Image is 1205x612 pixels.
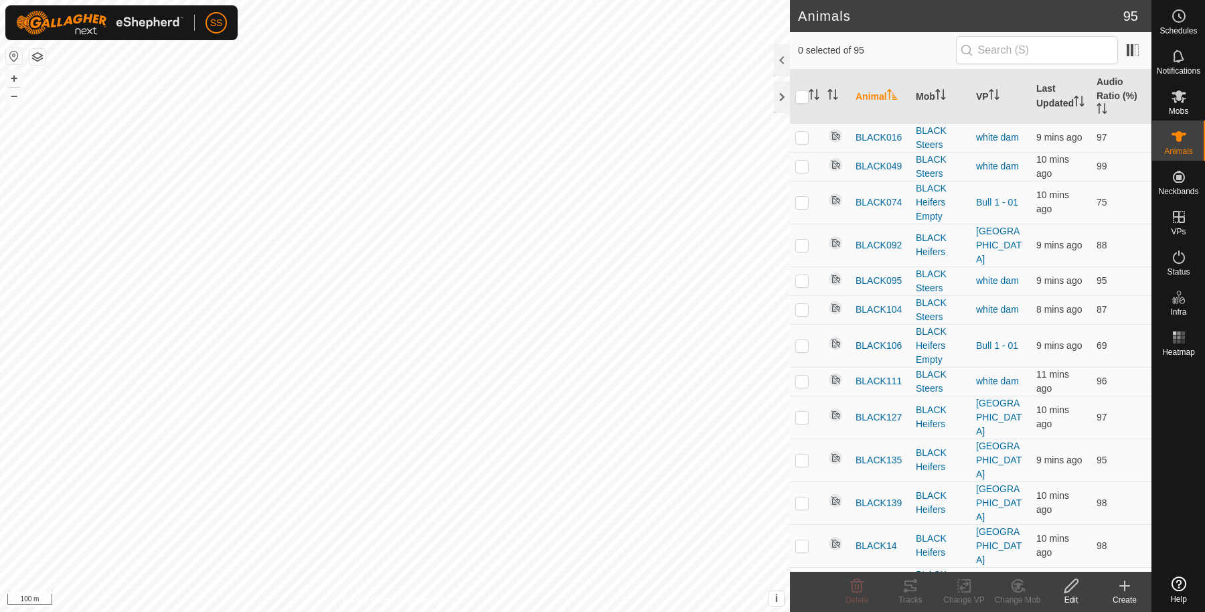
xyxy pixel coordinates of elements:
img: returning off [827,335,843,352]
a: white dam [976,304,1019,315]
button: i [769,591,784,606]
a: [GEOGRAPHIC_DATA] [976,483,1022,522]
img: returning off [827,372,843,388]
button: – [6,88,22,104]
a: white dam [976,132,1019,143]
div: BLACK Heifers [916,489,965,517]
img: returning off [827,300,843,316]
a: white dam [976,275,1019,286]
span: Infra [1170,308,1186,316]
p-sorticon: Activate to sort [935,91,946,102]
span: 23 Sept 2025, 7:24 pm [1036,490,1069,515]
span: 98 [1097,540,1107,551]
span: 95 [1097,455,1107,465]
div: Change VP [937,594,991,606]
span: BLACK104 [856,303,902,317]
button: + [6,70,22,86]
div: Change Mob [991,594,1044,606]
button: Map Layers [29,49,46,65]
input: Search (S) [956,36,1118,64]
p-sorticon: Activate to sort [887,91,898,102]
p-sorticon: Activate to sort [989,91,999,102]
span: Notifications [1157,67,1200,75]
span: BLACK127 [856,410,902,425]
div: BLACK Steers [916,153,965,181]
span: 95 [1123,6,1138,26]
span: 23 Sept 2025, 7:24 pm [1036,240,1082,250]
span: Help [1170,595,1187,603]
span: Delete [846,595,869,605]
img: returning off [827,157,843,173]
th: Last Updated [1031,70,1091,124]
span: Status [1167,268,1190,276]
span: 23 Sept 2025, 7:25 pm [1036,455,1082,465]
div: Create [1098,594,1151,606]
th: VP [971,70,1031,124]
span: 23 Sept 2025, 7:25 pm [1036,132,1082,143]
span: BLACK092 [856,238,902,252]
p-sorticon: Activate to sort [827,91,838,102]
span: BLACK106 [856,339,902,353]
span: 23 Sept 2025, 7:24 pm [1036,404,1069,429]
span: BLACK074 [856,196,902,210]
a: white dam [976,376,1019,386]
img: returning off [827,493,843,509]
button: Reset Map [6,48,22,64]
span: 87 [1097,304,1107,315]
div: Edit [1044,594,1098,606]
span: Animals [1164,147,1193,155]
img: returning off [827,192,843,208]
img: returning off [827,450,843,466]
span: BLACK139 [856,496,902,510]
span: Mobs [1169,107,1188,115]
span: 99 [1097,161,1107,171]
img: returning off [827,407,843,423]
th: Animal [850,70,910,124]
span: Heatmap [1162,348,1195,356]
span: 97 [1097,412,1107,423]
span: 96 [1097,376,1107,386]
span: BLACK135 [856,453,902,467]
p-sorticon: Activate to sort [809,91,819,102]
a: Privacy Policy [342,595,392,607]
span: 97 [1097,132,1107,143]
div: BLACK Heifers [916,446,965,474]
span: SS [210,16,223,30]
span: BLACK016 [856,131,902,145]
div: BLACK Steers [916,368,965,396]
div: BLACK Heifers Empty [916,568,965,610]
span: 69 [1097,340,1107,351]
span: 23 Sept 2025, 7:24 pm [1036,533,1069,558]
div: BLACK Steers [916,296,965,324]
span: i [775,593,778,604]
div: Tracks [884,594,937,606]
a: [GEOGRAPHIC_DATA] [976,526,1022,565]
span: 23 Sept 2025, 7:25 pm [1036,304,1082,315]
span: 23 Sept 2025, 7:23 pm [1036,154,1069,179]
span: 23 Sept 2025, 7:25 pm [1036,275,1082,286]
span: 23 Sept 2025, 7:25 pm [1036,340,1082,351]
div: BLACK Heifers Empty [916,325,965,367]
a: Contact Us [408,595,448,607]
span: 95 [1097,275,1107,286]
a: Bull 1 - 01 [976,340,1018,351]
img: returning off [827,271,843,287]
img: returning off [827,536,843,552]
span: 88 [1097,240,1107,250]
span: BLACK111 [856,374,902,388]
a: white dam [976,161,1019,171]
div: BLACK Steers [916,267,965,295]
h2: Animals [798,8,1123,24]
span: 23 Sept 2025, 7:23 pm [1036,369,1069,394]
a: [GEOGRAPHIC_DATA] [976,441,1022,479]
div: BLACK Steers [916,124,965,152]
span: BLACK095 [856,274,902,288]
p-sorticon: Activate to sort [1097,105,1107,116]
span: Schedules [1159,27,1197,35]
span: VPs [1171,228,1186,236]
a: [GEOGRAPHIC_DATA] [976,398,1022,437]
span: 75 [1097,197,1107,208]
span: BLACK14 [856,539,896,553]
div: BLACK Heifers [916,403,965,431]
a: Bull 1 - 01 [976,197,1018,208]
